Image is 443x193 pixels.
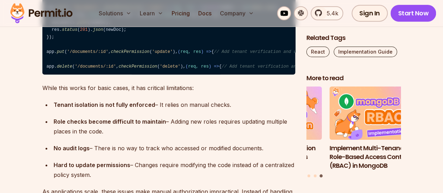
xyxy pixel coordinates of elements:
button: Go to slide 1 [307,174,310,177]
p: While this works for basic cases, it has critical limitations: [42,83,295,93]
span: // Add tenant verification and update logic [214,49,325,54]
img: Permit logo [7,1,76,25]
span: '/documents/:id' [75,64,116,69]
a: Implementation Guide [334,47,397,57]
a: Start Now [390,5,436,22]
a: Docs [195,6,214,20]
span: req, res [180,49,201,54]
h3: Implement Multi-Tenancy Role-Based Access Control (RBAC) in MongoDB [330,144,424,170]
strong: No audit logs [54,145,90,152]
strong: Tenant isolation is not fully enforced [54,101,155,108]
span: 201 [80,27,88,32]
h2: More to read [306,74,401,83]
button: Go to slide 3 [320,174,323,178]
div: – There is no way to track who accessed or modified documents. [54,143,295,153]
span: json [93,27,103,32]
span: checkPermission [111,49,150,54]
div: – Changes require modifying the code instead of a centralized policy system. [54,160,295,180]
button: Go to slide 2 [314,174,317,177]
button: Learn [137,6,166,20]
img: Implementing Authentication and Authorization in Next.js [228,87,322,140]
a: Sign In [352,5,388,22]
li: 3 of 3 [330,87,424,170]
span: delete [57,64,72,69]
h3: Implementing Authentication and Authorization in Next.js [228,144,322,161]
button: Company [217,6,257,20]
a: 5.4k [311,6,343,20]
span: put [57,49,64,54]
span: checkPermission [119,64,157,69]
span: ( ) => [178,49,212,54]
img: Implement Multi-Tenancy Role-Based Access Control (RBAC) in MongoDB [330,87,424,140]
span: status [62,27,77,32]
h2: Related Tags [306,34,401,42]
strong: Hard to update permissions [54,161,130,168]
li: 2 of 3 [228,87,322,170]
a: React [306,47,330,57]
span: '/documents/:id' [67,49,109,54]
div: Posts [306,87,401,179]
span: 'update' [152,49,173,54]
strong: Role checks become difficult to maintain [54,118,166,125]
a: Implementing Authentication and Authorization in Next.jsImplementing Authentication and Authoriza... [228,87,322,170]
button: Solutions [96,6,134,20]
div: – Adding new roles requires updating multiple places in the code. [54,117,295,136]
span: req, res [188,64,209,69]
span: ( ) => [186,64,219,69]
span: 'delete' [160,64,180,69]
div: – It relies on manual checks. [54,100,295,110]
a: Pricing [169,6,193,20]
span: 5.4k [323,9,338,18]
span: // Add tenant verification and deletion logic [222,64,338,69]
